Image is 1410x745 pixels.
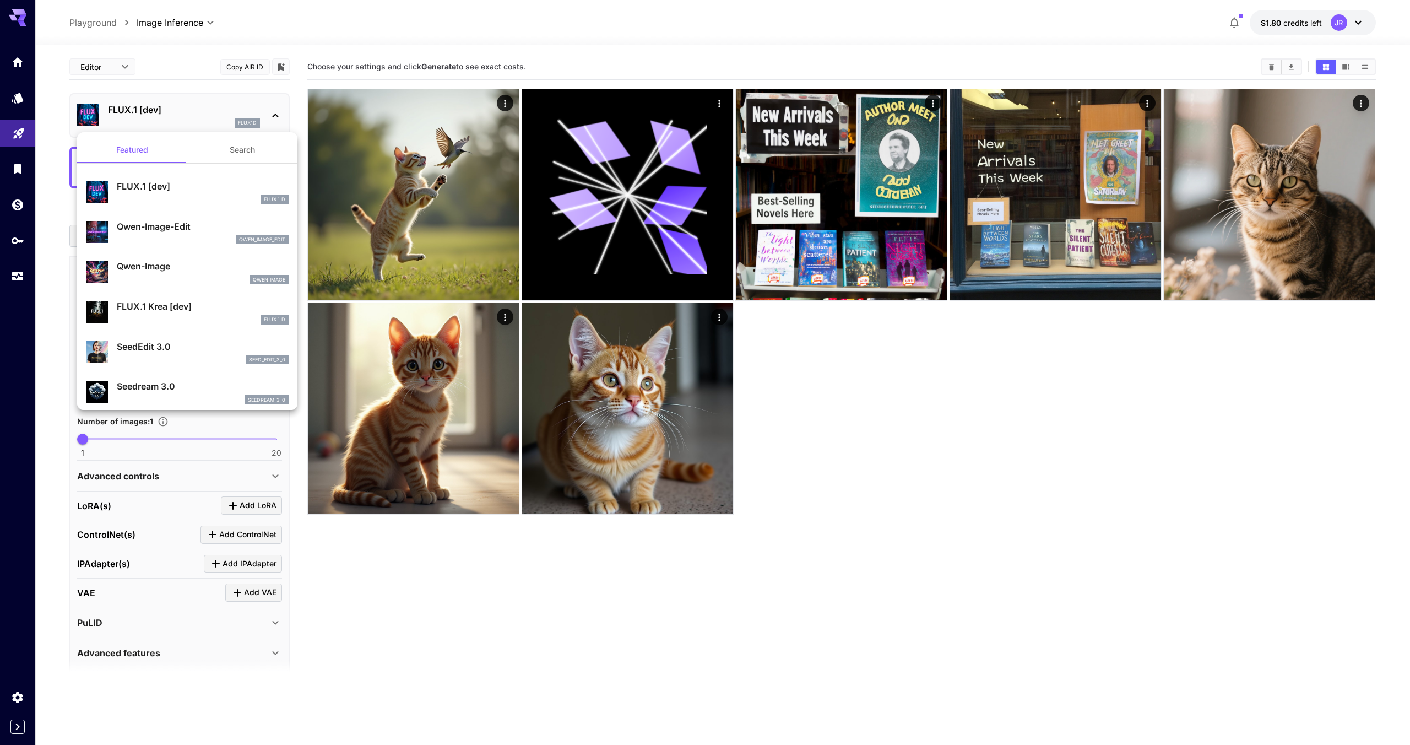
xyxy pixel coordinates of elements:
[117,180,289,193] p: FLUX.1 [dev]
[86,336,289,369] div: SeedEdit 3.0seed_edit_3_0
[86,175,289,209] div: FLUX.1 [dev]FLUX.1 D
[248,396,285,404] p: seedream_3_0
[117,260,289,273] p: Qwen-Image
[117,380,289,393] p: Seedream 3.0
[86,375,289,409] div: Seedream 3.0seedream_3_0
[117,220,289,233] p: Qwen-Image-Edit
[249,356,285,364] p: seed_edit_3_0
[86,255,289,289] div: Qwen-ImageQwen Image
[253,276,285,284] p: Qwen Image
[239,236,285,244] p: qwen_image_edit
[117,300,289,313] p: FLUX.1 Krea [dev]
[264,316,285,323] p: FLUX.1 D
[187,137,297,163] button: Search
[117,340,289,353] p: SeedEdit 3.0
[264,196,285,203] p: FLUX.1 D
[86,295,289,329] div: FLUX.1 Krea [dev]FLUX.1 D
[86,215,289,249] div: Qwen-Image-Editqwen_image_edit
[77,137,187,163] button: Featured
